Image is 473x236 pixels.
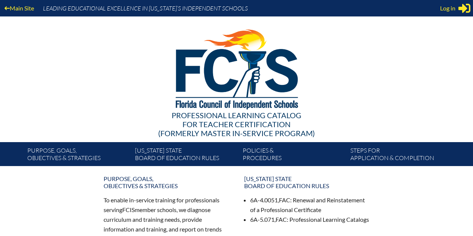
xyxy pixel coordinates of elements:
[159,16,314,119] img: FCISlogo221.eps
[24,145,132,166] a: Purpose, goals,objectives & strategies
[440,4,455,13] span: Log in
[99,172,234,192] a: Purpose, goals,objectives & strategies
[132,145,240,166] a: [US_STATE] StateBoard of Education rules
[347,145,455,166] a: Steps forapplication & completion
[21,111,452,138] div: Professional Learning Catalog (formerly Master In-service Program)
[279,196,290,203] span: FAC
[122,206,135,213] span: FCIS
[250,215,370,224] li: 6A-5.071, : Professional Learning Catalogs
[182,120,291,129] span: for Teacher Certification
[240,145,347,166] a: Policies &Procedures
[276,216,287,223] span: FAC
[1,3,37,13] a: Main Site
[458,2,470,14] svg: Sign in or register
[240,172,374,192] a: [US_STATE] StateBoard of Education rules
[250,195,370,215] li: 6A-4.0051, : Renewal and Reinstatement of a Professional Certificate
